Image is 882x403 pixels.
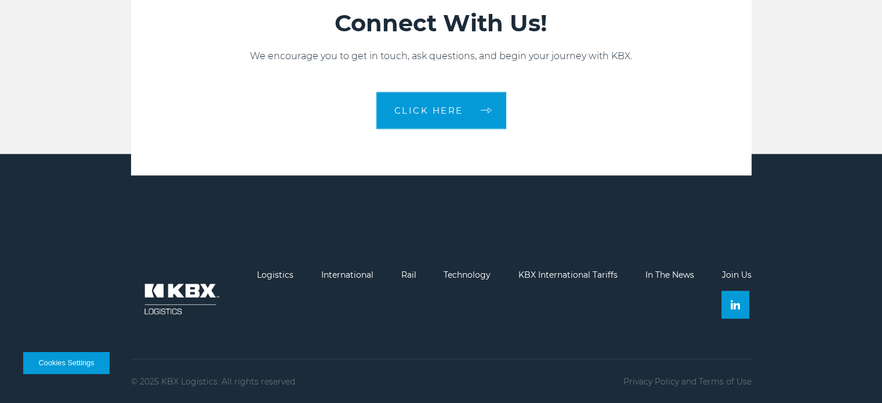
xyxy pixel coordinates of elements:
[401,270,416,280] a: Rail
[731,300,740,310] img: Linkedin
[824,347,882,403] iframe: Chat Widget
[681,376,696,387] span: and
[394,106,463,115] span: CLICK HERE
[444,270,491,280] a: Technology
[131,49,752,63] p: We encourage you to get in touch, ask questions, and begin your journey with KBX.
[645,270,694,280] a: In The News
[131,9,752,38] h2: Connect With Us!
[131,377,297,386] p: © 2025 KBX Logistics. All rights reserved.
[321,270,373,280] a: International
[699,376,752,387] a: Terms of Use
[518,270,618,280] a: KBX International Tariffs
[257,270,293,280] a: Logistics
[721,270,751,280] a: Join Us
[23,352,110,374] button: Cookies Settings
[376,92,506,129] a: CLICK HERE arrow arrow
[131,270,230,328] img: kbx logo
[623,376,679,387] a: Privacy Policy
[824,347,882,403] div: Widget de chat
